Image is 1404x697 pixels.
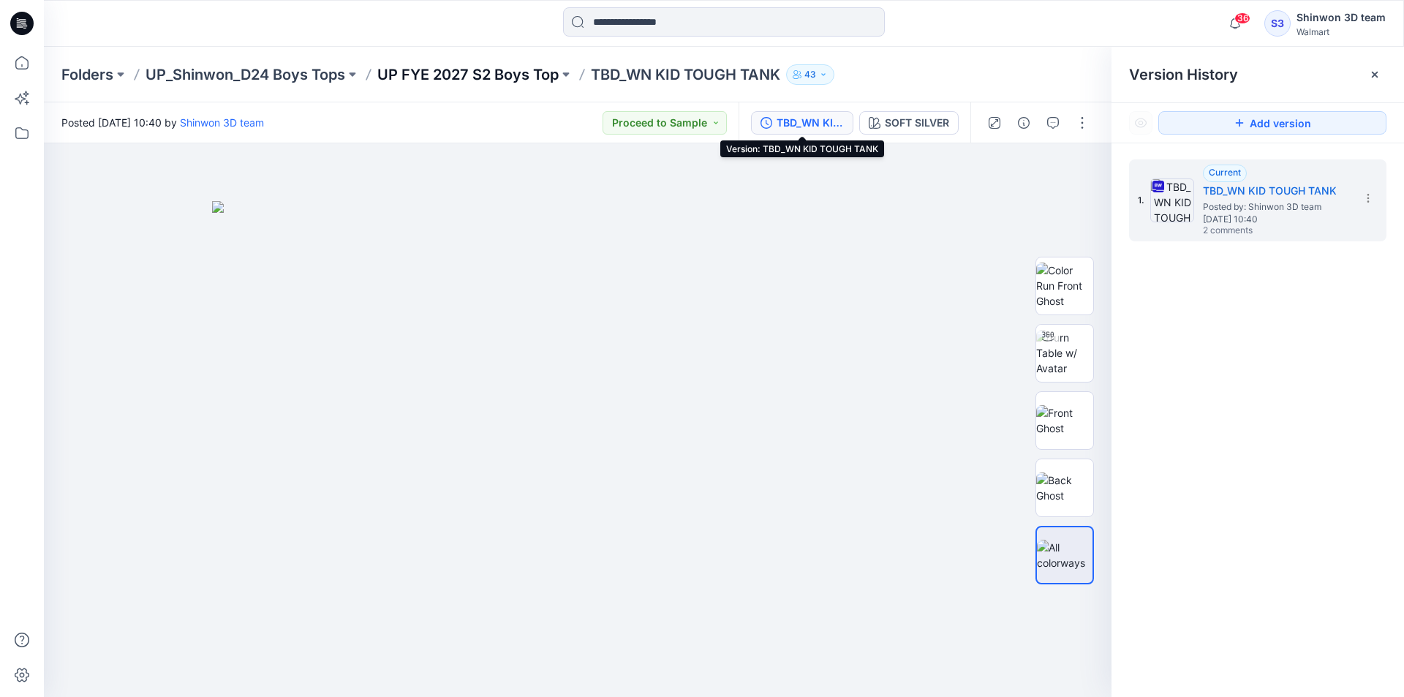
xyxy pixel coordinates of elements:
[786,64,834,85] button: 43
[1036,472,1093,503] img: Back Ghost
[1297,26,1386,37] div: Walmart
[1012,111,1035,135] button: Details
[1036,405,1093,436] img: Front Ghost
[1036,263,1093,309] img: Color Run Front Ghost
[1203,225,1305,237] span: 2 comments
[1297,9,1386,26] div: Shinwon 3D team
[1234,12,1250,24] span: 36
[377,64,559,85] a: UP FYE 2027 S2 Boys Top
[1203,182,1349,200] h5: TBD_WN KID TOUGH TANK
[1037,540,1092,570] img: All colorways
[1138,194,1144,207] span: 1.
[146,64,345,85] a: UP_Shinwon_D24 Boys Tops
[1129,66,1238,83] span: Version History
[1036,330,1093,376] img: Turn Table w/ Avatar
[1264,10,1291,37] div: S3
[1369,69,1381,80] button: Close
[1129,111,1152,135] button: Show Hidden Versions
[777,115,844,131] div: TBD_WN KID TOUGH TANK
[1158,111,1386,135] button: Add version
[61,64,113,85] a: Folders
[1203,214,1349,225] span: [DATE] 10:40
[751,111,853,135] button: TBD_WN KID TOUGH TANK
[885,115,949,131] div: SOFT SILVER
[1203,200,1349,214] span: Posted by: Shinwon 3D team
[859,111,959,135] button: SOFT SILVER
[804,67,816,83] p: 43
[1150,178,1194,222] img: TBD_WN KID TOUGH TANK
[591,64,780,85] p: TBD_WN KID TOUGH TANK
[180,116,264,129] a: Shinwon 3D team
[1209,167,1241,178] span: Current
[61,115,264,130] span: Posted [DATE] 10:40 by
